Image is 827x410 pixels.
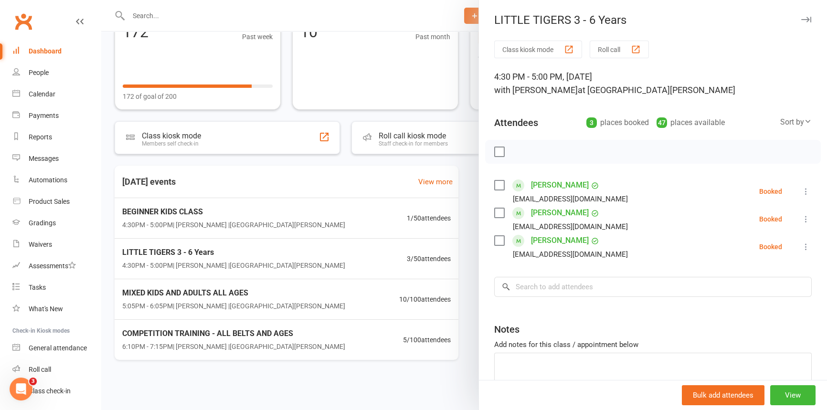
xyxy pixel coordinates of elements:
div: Waivers [29,241,52,248]
span: with [PERSON_NAME] [494,85,578,95]
button: View [770,385,816,405]
div: People [29,69,49,76]
a: What's New [12,298,101,320]
div: [EMAIL_ADDRESS][DOMAIN_NAME] [513,248,628,261]
a: General attendance kiosk mode [12,337,101,359]
div: Booked [759,188,782,195]
div: LITTLE TIGERS 3 - 6 Years [479,13,827,27]
iframe: Intercom live chat [10,378,32,400]
a: Dashboard [12,41,101,62]
div: Payments [29,112,59,119]
div: Notes [494,323,520,336]
a: [PERSON_NAME] [531,233,589,248]
a: Class kiosk mode [12,380,101,402]
div: Reports [29,133,52,141]
div: Booked [759,243,782,250]
a: Reports [12,126,101,148]
input: Search to add attendees [494,277,812,297]
div: Class check-in [29,387,71,395]
a: [PERSON_NAME] [531,178,589,193]
div: 47 [657,117,667,128]
div: 3 [586,117,597,128]
div: Booked [759,216,782,222]
a: Automations [12,169,101,191]
div: places booked [586,116,649,129]
a: Tasks [12,277,101,298]
div: [EMAIL_ADDRESS][DOMAIN_NAME] [513,221,628,233]
div: Product Sales [29,198,70,205]
a: Waivers [12,234,101,255]
div: Add notes for this class / appointment below [494,339,812,350]
a: Assessments [12,255,101,277]
a: [PERSON_NAME] [531,205,589,221]
a: People [12,62,101,84]
a: Roll call [12,359,101,380]
button: Bulk add attendees [682,385,764,405]
div: Dashboard [29,47,62,55]
a: Calendar [12,84,101,105]
button: Class kiosk mode [494,41,582,58]
div: Attendees [494,116,538,129]
div: What's New [29,305,63,313]
div: Automations [29,176,67,184]
div: Calendar [29,90,55,98]
span: at [GEOGRAPHIC_DATA][PERSON_NAME] [578,85,735,95]
div: Roll call [29,366,51,373]
a: Gradings [12,212,101,234]
div: Gradings [29,219,56,227]
a: Payments [12,105,101,126]
a: Clubworx [11,10,35,33]
div: 4:30 PM - 5:00 PM, [DATE] [494,70,812,97]
div: Assessments [29,262,76,270]
a: Product Sales [12,191,101,212]
div: [EMAIL_ADDRESS][DOMAIN_NAME] [513,193,628,205]
div: Messages [29,155,59,162]
div: places available [657,116,725,129]
div: Tasks [29,284,46,291]
span: 3 [29,378,37,385]
div: Sort by [780,116,812,128]
div: General attendance [29,344,87,352]
button: Roll call [590,41,649,58]
a: Messages [12,148,101,169]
